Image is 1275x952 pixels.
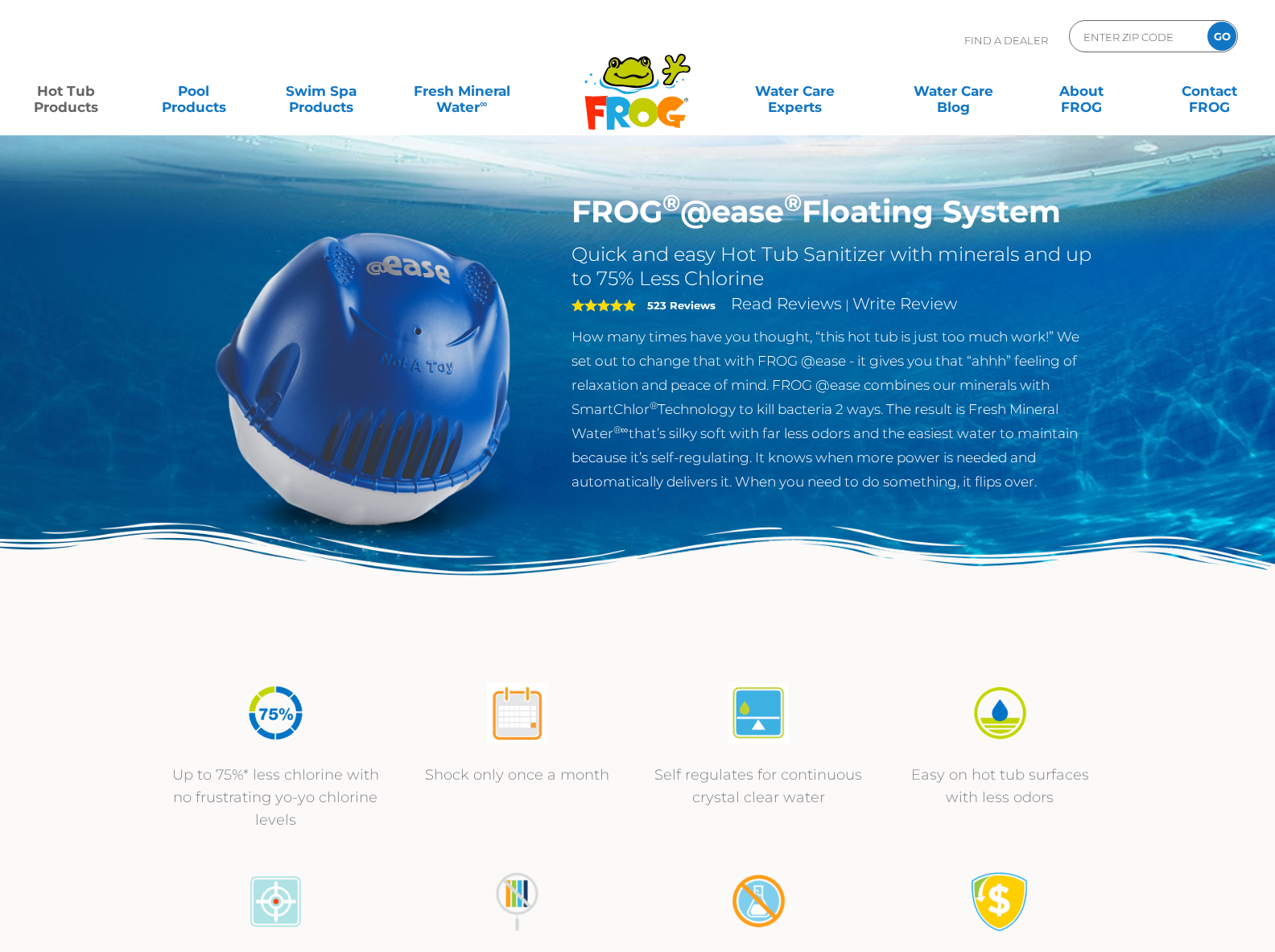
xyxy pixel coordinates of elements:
[487,871,547,932] img: no-constant-monitoring1
[571,242,1097,291] h2: Quick and easy Hot Tub Sanitizer with minerals and up to 75% Less Chlorine
[480,97,487,110] sup: ∞
[412,764,621,786] p: Shock only once a month
[728,871,789,932] img: no-mixing1
[272,75,372,107] a: Swim SpaProducts
[845,297,849,313] span: |
[571,299,636,312] span: 5
[650,399,658,412] sup: ®
[731,294,842,313] a: Read Reviews
[904,75,1004,107] a: Water CareBlog
[714,75,876,107] a: Water CareExperts
[662,188,680,217] sup: ®
[576,32,699,130] img: Frog Products Logo
[1207,22,1236,51] input: GO
[16,75,116,107] a: Hot TubProducts
[571,193,1097,230] h1: FROG @ease Floating System
[399,75,523,107] a: Fresh MineralWater∞
[728,683,789,743] img: atease-icon-self-regulates
[970,683,1030,743] img: icon-atease-easy-on
[1159,75,1259,107] a: ContactFROG
[1032,75,1132,107] a: AboutFROG
[654,764,863,809] p: Self regulates for continuous crystal clear water
[487,683,547,743] img: atease-icon-shock-once
[246,871,306,932] img: icon-atease-color-match
[852,294,957,313] a: Write Review
[246,683,306,743] img: icon-atease-75percent-less
[895,764,1104,809] p: Easy on hot tub surfaces with less odors
[144,75,244,107] a: PoolProducts
[784,188,802,217] sup: ®
[613,424,629,436] sup: ®∞
[964,20,1048,60] p: Find A Dealer
[970,871,1030,932] img: Satisfaction Guarantee Icon
[647,299,716,312] strong: 523 Reviews
[171,764,380,831] p: Up to 75%* less chlorine with no frustrating yo-yo chlorine levels
[571,325,1097,494] p: How many times have you thought, “this hot tub is just too much work!” We set out to change that ...
[179,193,547,562] img: hot-tub-product-atease-system.png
